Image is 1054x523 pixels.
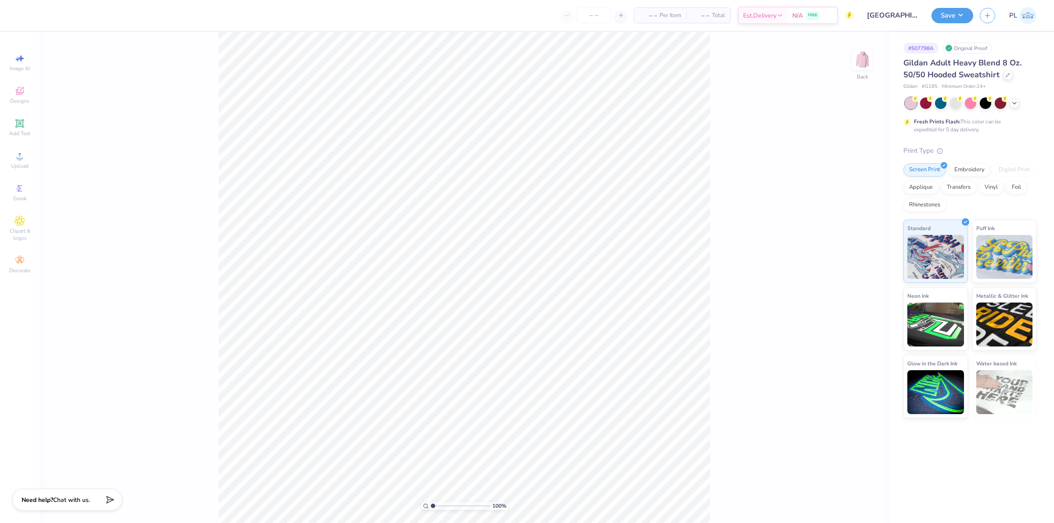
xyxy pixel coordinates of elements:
div: Print Type [903,146,1036,156]
div: Original Proof [943,43,992,54]
span: Add Text [9,130,30,137]
span: 100 % [492,502,506,510]
div: Applique [903,181,938,194]
input: Untitled Design [860,7,925,24]
img: Back [854,51,871,69]
span: # G185 [922,83,938,90]
span: Glow in the Dark Ink [907,359,957,368]
span: – – [639,11,657,20]
span: Chat with us. [53,496,90,504]
div: # 507798A [903,43,938,54]
img: Glow in the Dark Ink [907,370,964,414]
span: Greek [13,195,27,202]
span: PL [1009,11,1017,21]
div: Back [857,73,868,81]
span: Puff Ink [976,224,995,233]
span: Total [712,11,725,20]
div: Screen Print [903,163,946,177]
span: N/A [792,11,803,20]
div: Rhinestones [903,198,946,212]
div: Foil [1006,181,1027,194]
span: Gildan [903,83,917,90]
button: Save [931,8,973,23]
span: Metallic & Glitter Ink [976,291,1028,300]
span: Minimum Order: 24 + [942,83,986,90]
span: FREE [808,12,817,18]
span: Clipart & logos [4,227,35,242]
span: – – [692,11,709,20]
img: Neon Ink [907,303,964,346]
img: Puff Ink [976,235,1033,279]
span: Standard [907,224,931,233]
strong: Fresh Prints Flash: [914,118,960,125]
span: Upload [11,162,29,170]
span: Image AI [10,65,30,72]
input: – – [577,7,611,23]
a: PL [1009,7,1036,24]
span: Neon Ink [907,291,929,300]
span: Decorate [9,267,30,274]
div: Embroidery [949,163,990,177]
div: Digital Print [993,163,1036,177]
img: Metallic & Glitter Ink [976,303,1033,346]
div: Vinyl [979,181,1003,194]
strong: Need help? [22,496,53,504]
div: Transfers [941,181,976,194]
span: Per Item [660,11,681,20]
span: Est. Delivery [743,11,776,20]
div: This color can be expedited for 5 day delivery. [914,118,1022,133]
span: Designs [10,97,29,105]
span: Gildan Adult Heavy Blend 8 Oz. 50/50 Hooded Sweatshirt [903,58,1022,80]
span: Water based Ink [976,359,1017,368]
img: Pamela Lois Reyes [1019,7,1036,24]
img: Standard [907,235,964,279]
img: Water based Ink [976,370,1033,414]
